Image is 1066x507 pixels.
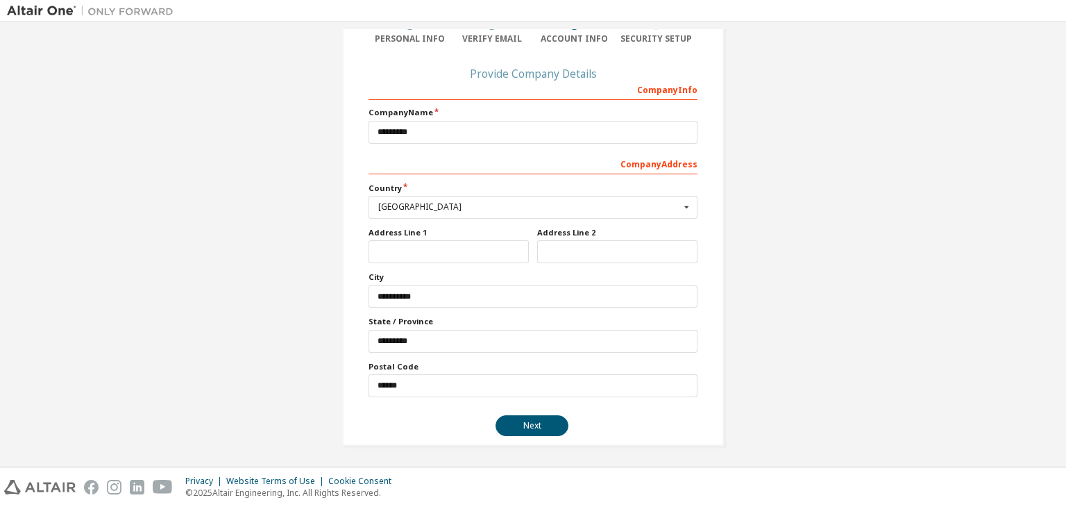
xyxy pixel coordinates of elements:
label: Address Line 2 [537,227,697,238]
div: Provide Company Details [369,69,697,78]
div: [GEOGRAPHIC_DATA] [378,203,680,211]
label: Country [369,183,697,194]
div: Cookie Consent [328,476,400,487]
div: Security Setup [616,33,698,44]
div: Personal Info [369,33,451,44]
img: Altair One [7,4,180,18]
label: State / Province [369,316,697,327]
div: Account Info [533,33,616,44]
img: facebook.svg [84,480,99,494]
label: Postal Code [369,361,697,372]
label: Address Line 1 [369,227,529,238]
label: Company Name [369,107,697,118]
div: Website Terms of Use [226,476,328,487]
label: City [369,272,697,283]
div: Company Address [369,152,697,174]
p: © 2025 Altair Engineering, Inc. All Rights Reserved. [185,487,400,499]
div: Privacy [185,476,226,487]
div: Company Info [369,78,697,100]
img: youtube.svg [153,480,173,494]
button: Next [496,415,568,436]
img: instagram.svg [107,480,121,494]
div: Verify Email [451,33,534,44]
img: linkedin.svg [130,480,144,494]
img: altair_logo.svg [4,480,76,494]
